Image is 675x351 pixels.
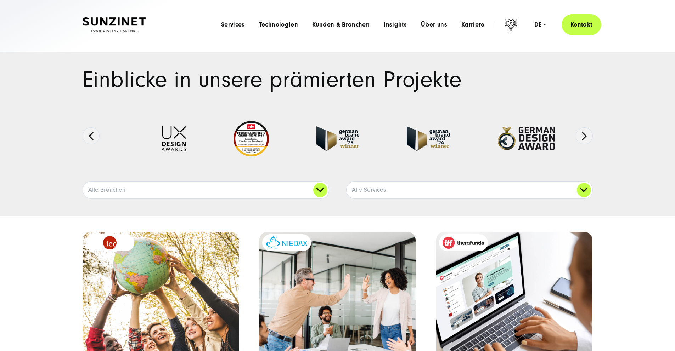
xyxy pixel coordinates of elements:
img: German Brand Award winner 2025 - Full Service Digital Agentur SUNZINET [316,126,359,151]
a: Kunden & Branchen [312,21,370,28]
img: niedax-logo [266,236,308,249]
a: Über uns [421,21,447,28]
a: Kontakt [562,14,601,35]
img: SUNZINET Full Service Digital Agentur [83,17,146,32]
img: German-Brand-Award - fullservice digital agentur SUNZINET [407,126,450,151]
a: Insights [384,21,407,28]
a: Karriere [461,21,485,28]
a: Services [221,21,245,28]
div: de [534,21,547,28]
img: logo_IEC [103,236,117,249]
img: therafundo_10-2024_logo_2c [443,237,484,249]
img: UX-Design-Awards - fullservice digital agentur SUNZINET [162,126,186,151]
img: German-Design-Award - fullservice digital agentur SUNZINET [497,126,556,151]
h1: Einblicke in unsere prämierten Projekte [83,69,593,91]
button: Next [576,127,593,144]
img: Deutschlands beste Online Shops 2023 - boesner - Kunde - SUNZINET [234,121,269,156]
button: Previous [83,127,100,144]
a: Technologien [259,21,298,28]
a: Alle Services [347,182,592,198]
a: Alle Branchen [83,182,329,198]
